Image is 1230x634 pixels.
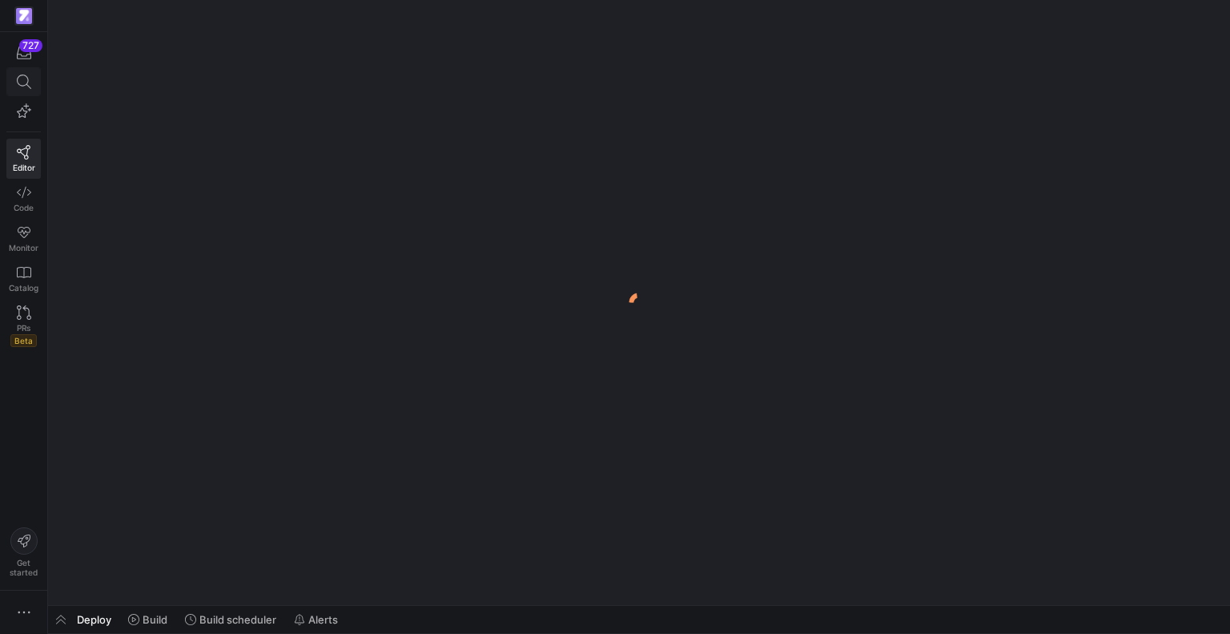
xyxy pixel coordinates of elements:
[13,163,35,172] span: Editor
[143,613,167,626] span: Build
[6,38,41,67] button: 727
[9,243,38,252] span: Monitor
[627,291,651,315] img: logo.gif
[6,299,41,353] a: PRsBeta
[6,2,41,30] a: https://storage.googleapis.com/y42-prod-data-exchange/images/qZXOSqkTtPuVcXVzF40oUlM07HVTwZXfPK0U...
[10,334,37,347] span: Beta
[77,613,111,626] span: Deploy
[121,606,175,633] button: Build
[6,259,41,299] a: Catalog
[6,179,41,219] a: Code
[6,219,41,259] a: Monitor
[6,521,41,584] button: Getstarted
[14,203,34,212] span: Code
[178,606,283,633] button: Build scheduler
[199,613,276,626] span: Build scheduler
[9,283,38,293] span: Catalog
[16,8,32,24] img: https://storage.googleapis.com/y42-prod-data-exchange/images/qZXOSqkTtPuVcXVzF40oUlM07HVTwZXfPK0U...
[19,39,42,52] div: 727
[287,606,345,633] button: Alerts
[10,558,38,577] span: Get started
[6,139,41,179] a: Editor
[17,323,30,333] span: PRs
[308,613,338,626] span: Alerts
